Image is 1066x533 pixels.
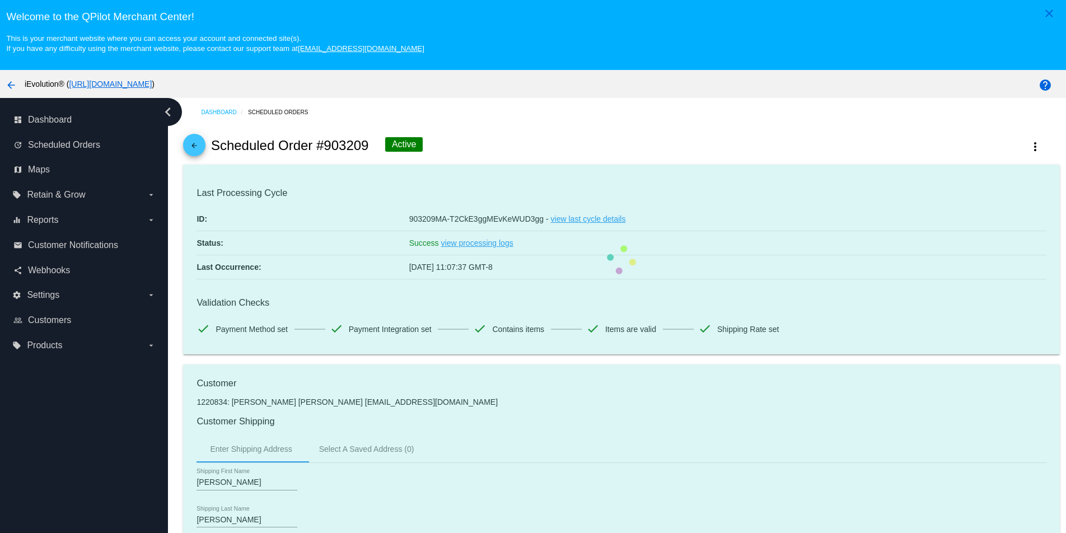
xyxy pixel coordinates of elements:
a: share Webhooks [13,261,156,279]
mat-icon: arrow_back [4,78,18,92]
i: arrow_drop_down [147,216,156,225]
a: Dashboard [201,104,248,121]
h2: Scheduled Order #903209 [211,138,369,153]
div: Active [385,137,423,152]
span: Webhooks [28,265,70,275]
a: dashboard Dashboard [13,111,156,129]
a: Scheduled Orders [248,104,318,121]
mat-icon: help [1039,78,1052,92]
i: arrow_drop_down [147,341,156,350]
span: Reports [27,215,58,225]
i: local_offer [12,341,21,350]
span: Maps [28,165,50,175]
small: This is your merchant website where you can access your account and connected site(s). If you hav... [6,34,424,53]
span: iEvolution® ( ) [25,80,155,88]
i: arrow_drop_down [147,291,156,300]
i: chevron_left [159,103,177,121]
span: Products [27,340,62,350]
a: [URL][DOMAIN_NAME] [69,80,152,88]
a: [EMAIL_ADDRESS][DOMAIN_NAME] [298,44,424,53]
i: settings [12,291,21,300]
mat-icon: more_vert [1028,140,1042,153]
span: Dashboard [28,115,72,125]
a: people_outline Customers [13,311,156,329]
i: map [13,165,22,174]
i: local_offer [12,190,21,199]
i: share [13,266,22,275]
span: Scheduled Orders [28,140,100,150]
i: update [13,141,22,149]
span: Settings [27,290,59,300]
span: Customer Notifications [28,240,118,250]
mat-icon: close [1042,7,1056,20]
a: map Maps [13,161,156,179]
a: update Scheduled Orders [13,136,156,154]
i: dashboard [13,115,22,124]
mat-icon: arrow_back [188,142,201,155]
span: Retain & Grow [27,190,85,200]
a: email Customer Notifications [13,236,156,254]
i: equalizer [12,216,21,225]
h3: Welcome to the QPilot Merchant Center! [6,11,1059,23]
i: email [13,241,22,250]
i: arrow_drop_down [147,190,156,199]
i: people_outline [13,316,22,325]
span: Customers [28,315,71,325]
